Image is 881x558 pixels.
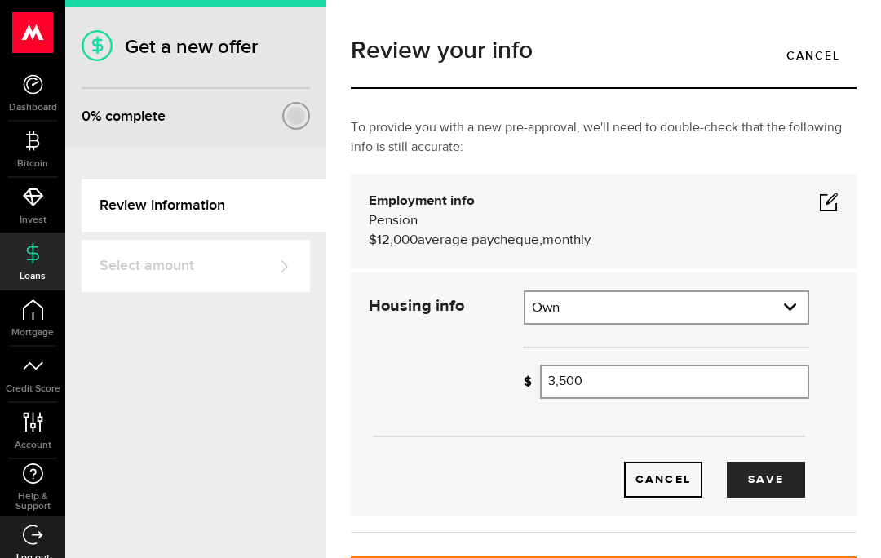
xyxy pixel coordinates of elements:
[82,179,326,232] a: Review information
[770,38,857,73] a: Cancel
[369,298,464,314] strong: Housing info
[82,35,310,59] h1: Get a new offer
[418,233,542,247] span: average paycheque,
[82,102,166,131] div: % complete
[351,118,857,157] p: To provide you with a new pre-approval, we'll need to double-check that the following info is sti...
[369,214,418,228] span: Pension
[82,108,91,125] span: 0
[369,233,418,247] span: $12,000
[369,194,475,208] b: Employment info
[351,38,857,63] h1: Review your info
[727,462,805,498] button: Save
[624,462,702,498] a: Cancel
[542,233,591,247] span: monthly
[82,240,310,292] a: Select amount
[13,7,62,55] button: Open LiveChat chat widget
